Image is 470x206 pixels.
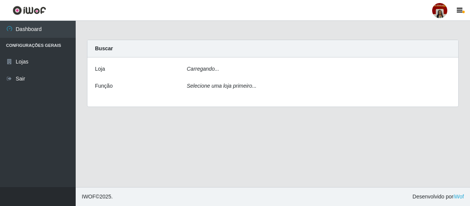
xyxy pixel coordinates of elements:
[95,82,113,90] label: Função
[12,6,46,15] img: CoreUI Logo
[412,193,464,201] span: Desenvolvido por
[187,66,219,72] i: Carregando...
[82,194,96,200] span: IWOF
[95,45,113,51] strong: Buscar
[82,193,113,201] span: © 2025 .
[187,83,257,89] i: Selecione uma loja primeiro...
[95,65,105,73] label: Loja
[453,194,464,200] a: iWof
